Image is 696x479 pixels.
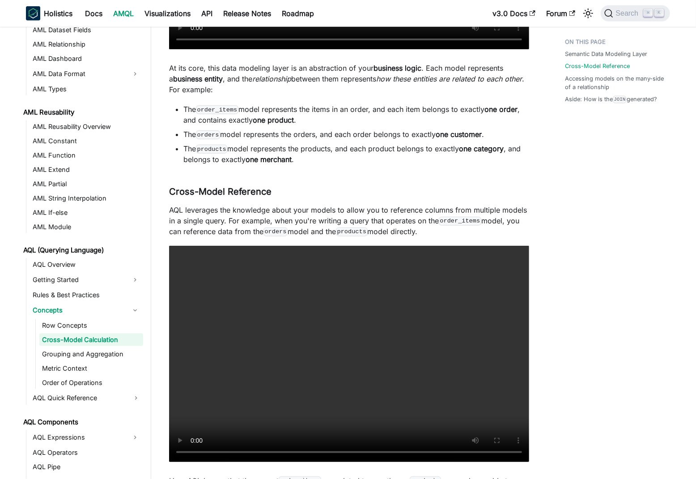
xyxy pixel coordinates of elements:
a: Forum [541,6,581,21]
a: AQL Quick Reference [30,391,143,405]
a: AQL Components [21,416,143,428]
strong: business entity [173,74,223,83]
button: Expand sidebar category 'AQL Expressions' [127,430,143,445]
h3: Cross-Model Reference [169,186,529,197]
img: Holistics [26,6,40,21]
a: Roadmap [276,6,319,21]
button: Collapse sidebar category 'Concepts' [127,303,143,317]
a: Cross-Model Reference [565,62,630,70]
a: AQL (Querying Language) [21,244,143,257]
a: Concepts [30,303,127,317]
li: The model represents the products, and each product belongs to exactly , and belongs to exactly . [183,143,529,165]
a: AML Constant [30,135,143,147]
a: Metric Context [39,362,143,375]
a: AML Dashboard [30,52,143,65]
a: AQL Expressions [30,430,127,445]
kbd: ⌘ [644,9,653,17]
a: AQL Overview [30,258,143,271]
button: Search (Command+K) [601,5,670,21]
a: v3.0 Docs [487,6,541,21]
a: AML Dataset Fields [30,24,143,36]
a: Rules & Best Practices [30,289,143,301]
a: AQL Pipe [30,461,143,473]
li: The model represents the items in an order, and each item belongs to exactly , and contains exact... [183,104,529,125]
video: Your browser does not support embedding video, but you can . [169,246,529,462]
em: how these entities are related to each other [376,74,522,83]
nav: Docs sidebar [17,27,151,479]
a: Semantic Data Modeling Layer [565,50,647,58]
a: AML Module [30,221,143,233]
strong: one category [459,144,504,153]
a: API [196,6,218,21]
a: AQL Operators [30,446,143,459]
code: order_items [439,217,481,226]
p: At its core, this data modeling layer is an abstraction of your . Each model represents a , and t... [169,63,529,95]
a: Row Concepts [39,319,143,332]
span: Search [613,9,644,17]
code: orders [196,130,220,139]
a: AML String Interpolation [30,192,143,205]
code: products [196,145,227,154]
a: AML Function [30,149,143,162]
button: Switch between dark and light mode (currently light mode) [581,6,595,21]
strong: one merchant [246,155,292,164]
a: Release Notes [218,6,276,21]
a: Accessing models on the many-side of a relationship [565,74,665,91]
a: Cross-Model Calculation [39,334,143,346]
a: Order of Operations [39,376,143,389]
a: AML Types [30,83,143,95]
code: JOIN [613,96,627,103]
button: Expand sidebar category 'AML Data Format' [127,67,143,81]
a: HolisticsHolistics [26,6,72,21]
a: AML Reusability [21,106,143,119]
a: Getting Started [30,273,127,287]
a: AML Partial [30,178,143,190]
strong: one customer [436,130,482,139]
a: Docs [80,6,108,21]
kbd: K [655,9,664,17]
a: AML Extend [30,163,143,176]
a: Visualizations [139,6,196,21]
code: products [336,227,367,236]
a: AML Relationship [30,38,143,51]
a: AML Reusability Overview [30,120,143,133]
p: AQL leverages the knowledge about your models to allow you to reference columns from multiple mod... [169,205,529,237]
em: relationship [252,74,291,83]
a: AML If-else [30,206,143,219]
li: The model represents the orders, and each order belongs to exactly . [183,129,529,140]
button: Expand sidebar category 'Getting Started' [127,273,143,287]
strong: one order [484,105,518,114]
code: orders [263,227,288,236]
a: AMQL [108,6,139,21]
strong: one product [253,115,294,124]
a: Aside: How is theJOINgenerated? [565,95,657,103]
b: Holistics [44,8,72,19]
a: Grouping and Aggregation [39,348,143,360]
code: order_items [196,105,238,114]
a: AML Data Format [30,67,127,81]
strong: business logic [373,64,421,73]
